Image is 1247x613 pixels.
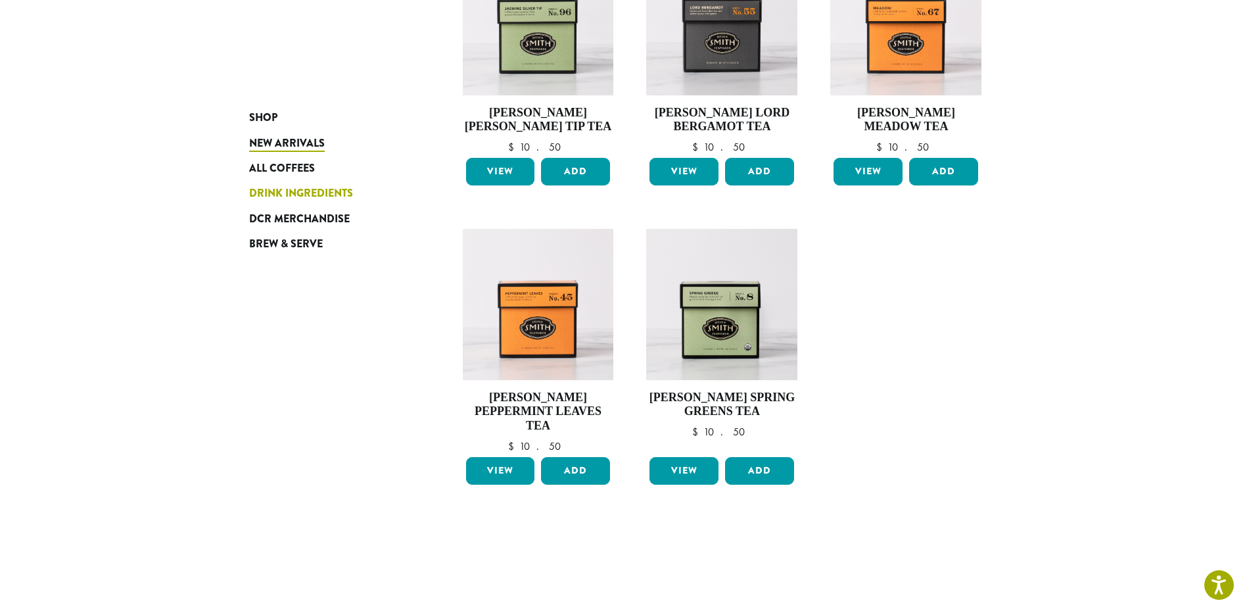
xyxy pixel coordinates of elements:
a: [PERSON_NAME] Spring Greens Tea $10.50 [646,229,797,452]
span: $ [508,439,519,453]
a: View [834,158,903,185]
a: New Arrivals [249,130,407,155]
a: View [466,158,535,185]
a: Drink Ingredients [249,181,407,206]
h4: [PERSON_NAME] Spring Greens Tea [646,391,797,419]
bdi: 10.50 [876,140,935,154]
bdi: 10.50 [692,140,751,154]
span: $ [692,140,703,154]
img: Spring-Greens-Signature-Green-Carton-2023.jpg [646,229,797,380]
span: Drink Ingredients [249,185,353,202]
button: Add [909,158,978,185]
bdi: 10.50 [692,425,751,439]
button: Add [725,158,794,185]
span: Brew & Serve [249,236,323,253]
span: $ [692,425,703,439]
a: View [649,457,718,485]
h4: [PERSON_NAME] Peppermint Leaves Tea [463,391,614,433]
span: Shop [249,110,277,126]
a: DCR Merchandise [249,207,407,232]
bdi: 10.50 [508,140,567,154]
a: Shop [249,105,407,130]
span: All Coffees [249,160,315,177]
span: $ [508,140,519,154]
a: View [649,158,718,185]
button: Add [541,158,610,185]
span: $ [876,140,887,154]
bdi: 10.50 [508,439,567,453]
a: Brew & Serve [249,232,407,257]
button: Add [725,457,794,485]
a: [PERSON_NAME] Peppermint Leaves Tea $10.50 [463,229,614,452]
h4: [PERSON_NAME] [PERSON_NAME] Tip Tea [463,106,614,134]
img: Peppermint-Signature-Herbal-Carton-2023.jpg [462,229,613,380]
h4: [PERSON_NAME] Meadow Tea [830,106,981,134]
a: All Coffees [249,156,407,181]
span: DCR Merchandise [249,211,350,228]
span: New Arrivals [249,135,325,152]
a: View [466,457,535,485]
button: Add [541,457,610,485]
h4: [PERSON_NAME] Lord Bergamot Tea [646,106,797,134]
